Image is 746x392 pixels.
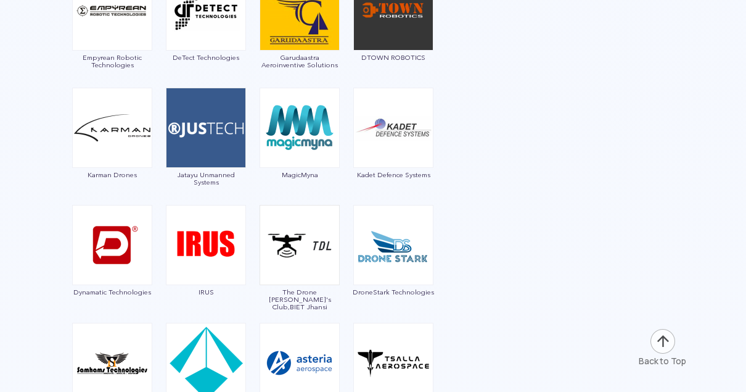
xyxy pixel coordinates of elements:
[72,54,153,69] span: Empyrean Robotic Technologies
[72,122,153,178] a: Karman Drones
[353,239,434,296] a: DroneStark Technologies
[72,88,152,168] img: img_karmandrones.png
[166,88,246,168] img: ic_jatayu.png
[259,54,340,69] span: Garudaastra Aeroinventive Solutions
[72,4,153,69] a: Empyrean Robotic Technologies
[72,171,153,178] span: Karman Drones
[259,288,340,311] span: The Drone [PERSON_NAME]'s Club,BIET Jhansi
[259,239,340,311] a: The Drone [PERSON_NAME]'s Club,BIET Jhansi
[259,171,340,178] span: MagicMyna
[165,54,247,61] span: DeTect Technologies
[260,205,340,285] img: ic_thedronelearners.png
[260,88,340,168] img: img_magicmyna.png
[639,355,686,367] div: Back to Top
[166,205,246,285] img: img_irus.png
[165,288,247,296] span: IRUS
[72,288,153,296] span: Dynamatic Technologies
[165,171,247,186] span: Jatayu Unmanned Systems
[353,122,434,178] a: Kadet Defence Systems
[353,88,433,168] img: ic_kadet.png
[165,4,247,61] a: DeTect Technologies
[72,239,153,296] a: Dynamatic Technologies
[353,171,434,178] span: Kadet Defence Systems
[353,54,434,61] span: DTOWN ROBOTICS
[72,205,152,285] img: ic_dynamatic.png
[649,328,676,355] img: ic_arrow-up.png
[353,4,434,61] a: DTOWN ROBOTICS
[259,4,340,69] a: Garudaastra Aeroinventive Solutions
[165,239,247,296] a: IRUS
[353,205,433,285] img: ic_droneStark.png
[353,288,434,296] span: DroneStark Technologies
[165,122,247,186] a: Jatayu Unmanned Systems
[259,122,340,178] a: MagicMyna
